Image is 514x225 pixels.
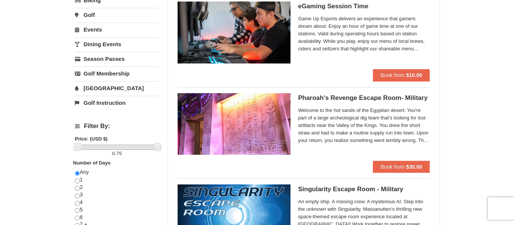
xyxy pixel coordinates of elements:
a: Events [75,23,159,36]
strong: $10.00 [406,72,422,78]
span: Book from [380,72,405,78]
button: Book from $10.00 [373,69,430,81]
strong: Price: (USD $) [75,136,108,142]
span: Game Up Esports delivers an experience that gamers dream about. Enjoy an hour of game time at one... [298,15,430,53]
a: Golf Instruction [75,96,159,110]
span: Welcome to the hot sands of the Egyptian desert. You're part of a large archeological dig team th... [298,107,430,144]
strong: Number of Days [73,160,111,166]
a: [GEOGRAPHIC_DATA] [75,81,159,95]
label: - [75,150,159,157]
a: Dining Events [75,37,159,51]
h5: Singularity Escape Room - Military [298,186,430,193]
h5: Pharoah's Revenge Escape Room- Military [298,94,430,102]
img: 6619913-410-20a124c9.jpg [178,93,290,155]
strong: $30.00 [406,164,422,170]
h4: Filter By: [75,123,159,130]
span: Book from [380,164,405,170]
button: Book from $30.00 [373,161,430,173]
span: 0 [112,151,115,156]
a: Golf [75,8,159,22]
img: 19664770-34-0b975b5b.jpg [178,2,290,63]
a: Golf Membership [75,66,159,80]
h5: eGaming Session Time [298,3,430,10]
span: 75 [116,151,122,156]
a: Season Passes [75,52,159,66]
